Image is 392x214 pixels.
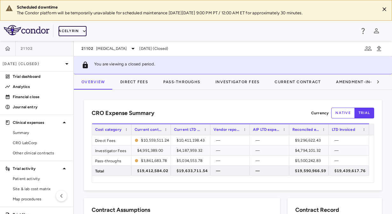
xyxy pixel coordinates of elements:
p: Journal entry [13,104,68,110]
p: Analytics [13,84,68,90]
div: Investigator Fees [92,145,131,155]
h6: CRO Expense Summary [92,109,154,117]
div: — [216,166,247,176]
div: $10,411,198.43 [177,135,207,145]
div: — [216,156,247,166]
div: $19,439,617.76 [334,166,366,176]
div: — [255,166,286,176]
img: logo-full-SnFGN8VE.png [4,25,49,35]
div: — [255,145,286,156]
div: $5,500,242.83 [295,156,325,166]
p: You are viewing a closed period. [94,61,155,69]
div: $19,412,584.02 [137,166,168,176]
div: Direct Fees [92,135,131,145]
span: The contract record and uploaded budget values do not match. Please review the contract record an... [135,136,168,145]
span: Vendor reported [213,127,241,132]
div: $10,559,511.24 [141,135,169,145]
div: Pass-throughs [92,156,131,165]
div: $3,861,683.78 [141,156,168,166]
span: Other clinical contracts [13,150,68,156]
p: Financial close [13,94,68,100]
span: CRO LabCorp [13,140,68,146]
p: Currency [311,110,329,116]
button: trial [354,108,374,118]
span: Current LTD expensed [174,127,201,132]
p: Trial activity [13,166,60,171]
div: Scheduled downtime [17,4,374,10]
span: Patient activity [13,176,68,182]
span: Reconciled expense [292,127,320,132]
span: AIP LTD expensed [253,127,280,132]
div: — [255,156,286,166]
div: Total [92,166,131,176]
span: Summary [13,130,68,136]
div: — [334,135,366,145]
div: $19,590,966.59 [295,166,326,176]
span: 21102 [81,46,94,51]
button: Direct Fees [113,74,156,90]
div: $19,633,711.54 [177,166,208,176]
p: [DATE] (Closed) [3,61,63,67]
span: LTD Invoiced [332,127,355,132]
div: — [334,156,366,166]
div: $9,296,622.43 [295,135,325,145]
div: — [216,145,247,156]
button: native [331,108,355,118]
div: $4,187,959.32 [177,145,207,156]
div: — [216,135,247,145]
span: [DATE] (Closed) [139,46,168,51]
p: Clinical expenses [13,120,60,125]
span: Cost category [95,127,122,132]
p: Trial dashboard [13,74,68,79]
button: Close [380,4,389,14]
button: Current Contract [267,74,328,90]
button: Investigator Fees [208,74,267,90]
span: Map procedures [13,196,68,202]
span: [MEDICAL_DATA] [96,46,127,51]
div: $5,034,553.78 [177,156,207,166]
span: Current contract value [135,127,162,132]
div: $4,991,389.00 [137,145,168,156]
p: The Condor platform will be temporarily unavailable for scheduled maintenance [DATE][DATE] 9:00 P... [17,10,374,16]
div: — [255,135,286,145]
div: — [334,145,366,156]
button: Overview [74,74,113,90]
span: 21102 [21,46,33,51]
span: Site & lab cost matrix [13,186,68,192]
span: The contract record and uploaded budget values do not match. Please review the contract record an... [135,156,168,165]
button: Acelyrin [59,26,87,36]
button: Pass-Throughs [156,74,208,90]
div: $4,794,101.32 [295,145,325,156]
